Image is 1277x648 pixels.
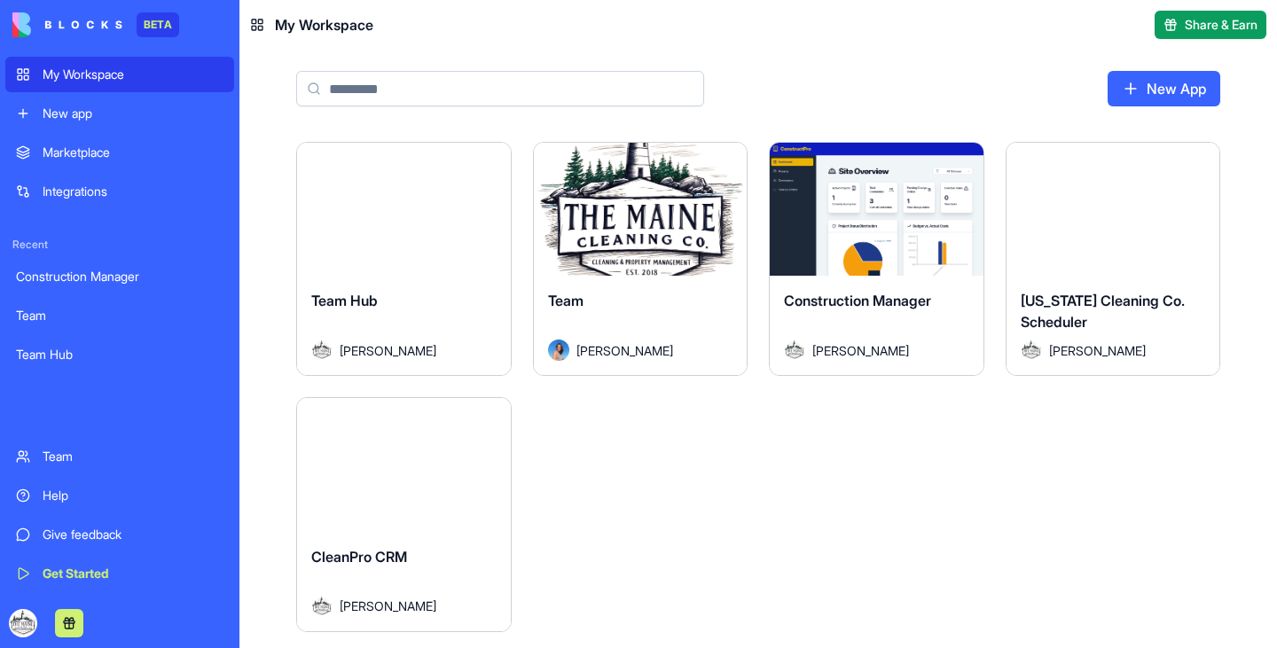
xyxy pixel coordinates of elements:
a: Marketplace [5,135,234,170]
a: Construction ManagerAvatar[PERSON_NAME] [769,142,984,376]
div: Get Started [43,565,223,582]
button: Share & Earn [1155,11,1266,39]
span: Team Hub [311,292,378,309]
img: Avatar [784,340,805,361]
span: [PERSON_NAME] [812,341,909,360]
img: Avatar [311,340,333,361]
a: Team Hub [5,337,234,372]
div: Construction Manager [16,268,223,285]
span: Team [548,292,584,309]
img: logo [12,12,122,37]
span: [PERSON_NAME] [1049,341,1146,360]
a: Construction Manager [5,259,234,294]
a: CleanPro CRMAvatar[PERSON_NAME] [296,397,512,631]
div: Marketplace [43,144,223,161]
div: Integrations [43,183,223,200]
div: BETA [137,12,179,37]
div: Team Hub [16,346,223,363]
a: TeamAvatar[PERSON_NAME] [533,142,748,376]
a: BETA [12,12,179,37]
span: CleanPro CRM [311,548,407,566]
div: Team [16,307,223,324]
a: My Workspace [5,57,234,92]
span: Construction Manager [784,292,931,309]
div: Team [43,448,223,465]
span: [PERSON_NAME] [340,341,436,360]
a: Team [5,298,234,333]
a: Team HubAvatar[PERSON_NAME] [296,142,512,376]
a: New app [5,96,234,131]
a: Get Started [5,556,234,591]
span: My Workspace [275,14,373,35]
div: My Workspace [43,66,223,83]
div: Give feedback [43,526,223,543]
a: Help [5,478,234,513]
a: Integrations [5,174,234,209]
div: New app [43,105,223,122]
div: Help [43,487,223,504]
a: New App [1108,71,1220,106]
span: Share & Earn [1185,16,1257,34]
span: [PERSON_NAME] [340,597,436,615]
span: [US_STATE] Cleaning Co. Scheduler [1021,292,1185,331]
a: Team [5,439,234,474]
span: Recent [5,238,234,252]
img: Avatar [548,340,569,361]
a: [US_STATE] Cleaning Co. SchedulerAvatar[PERSON_NAME] [1006,142,1221,376]
img: Avatar [311,596,333,617]
span: [PERSON_NAME] [576,341,673,360]
img: Avatar [1021,340,1042,361]
img: ACg8ocJUuhCJYhvX_jKJCULYx2udiZ678g7ZXBwfkHBM3IhNS6i0D4gE=s96-c [9,609,37,637]
a: Give feedback [5,517,234,552]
